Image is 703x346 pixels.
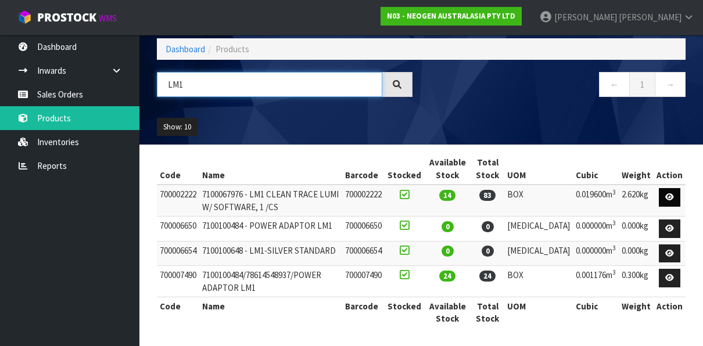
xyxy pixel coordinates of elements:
[157,72,382,97] input: Search products
[619,266,654,297] td: 0.300kg
[199,297,342,327] th: Name
[442,246,454,257] span: 0
[342,266,385,297] td: 700007490
[504,297,573,327] th: UOM
[619,153,654,185] th: Weight
[439,190,455,201] span: 14
[619,12,682,23] span: [PERSON_NAME]
[342,153,385,185] th: Barcode
[479,190,496,201] span: 83
[424,153,471,185] th: Available Stock
[471,153,504,185] th: Total Stock
[619,185,654,216] td: 2.620kg
[17,10,32,24] img: cube-alt.png
[424,297,471,327] th: Available Stock
[199,241,342,266] td: 7100100648 - LM1-SILVER STANDARD
[504,185,573,216] td: BOX
[157,297,199,327] th: Code
[554,12,617,23] span: [PERSON_NAME]
[629,72,655,97] a: 1
[439,271,455,282] span: 24
[342,297,385,327] th: Barcode
[573,266,619,297] td: 0.001176m
[654,153,686,185] th: Action
[199,185,342,216] td: 7100067976 - LM1 CLEAN TRACE LUMI W/ SOFTWARE, 1 /CS
[599,72,630,97] a: ←
[430,72,686,100] nav: Page navigation
[37,10,96,25] span: ProStock
[612,268,616,276] sup: 3
[157,118,198,136] button: Show: 10
[573,297,619,327] th: Cubic
[573,217,619,242] td: 0.000000m
[216,44,249,55] span: Products
[442,221,454,232] span: 0
[479,271,496,282] span: 24
[504,217,573,242] td: [MEDICAL_DATA]
[655,72,686,97] a: →
[342,241,385,266] td: 700006654
[199,266,342,297] td: 7100100484/78614548937/POWER ADAPTOR LM1
[482,221,494,232] span: 0
[385,297,424,327] th: Stocked
[199,217,342,242] td: 7100100484 - POWER ADAPTOR LM1
[504,266,573,297] td: BOX
[573,153,619,185] th: Cubic
[342,217,385,242] td: 700006650
[99,13,117,24] small: WMS
[157,153,199,185] th: Code
[612,188,616,196] sup: 3
[482,246,494,257] span: 0
[573,185,619,216] td: 0.019600m
[157,185,199,216] td: 700002222
[199,153,342,185] th: Name
[157,266,199,297] td: 700007490
[612,219,616,227] sup: 3
[157,217,199,242] td: 700006650
[342,185,385,216] td: 700002222
[654,297,686,327] th: Action
[619,297,654,327] th: Weight
[504,241,573,266] td: [MEDICAL_DATA]
[612,244,616,252] sup: 3
[387,11,515,21] strong: N03 - NEOGEN AUSTRALASIA PTY LTD
[573,241,619,266] td: 0.000000m
[385,153,424,185] th: Stocked
[504,153,573,185] th: UOM
[166,44,205,55] a: Dashboard
[471,297,504,327] th: Total Stock
[619,241,654,266] td: 0.000kg
[619,217,654,242] td: 0.000kg
[157,241,199,266] td: 700006654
